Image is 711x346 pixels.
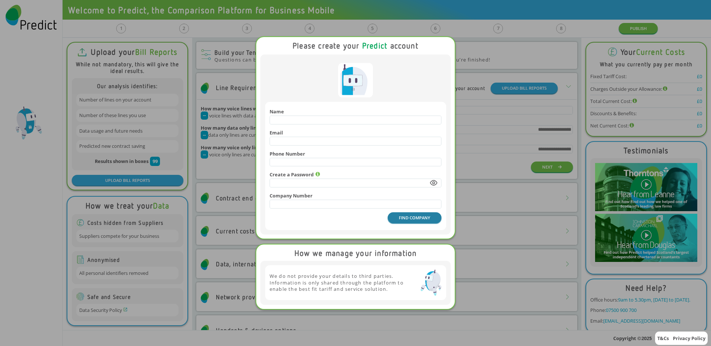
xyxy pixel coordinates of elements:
h4: Create a Password [270,172,442,177]
h4: Name [270,109,442,114]
div: How we manage your information [294,249,417,257]
h4: Company Number [270,193,442,199]
b: Please create your account [293,41,418,50]
div: We do not provide your details to third parties. Information is only shared through the platform ... [270,270,442,296]
a: Privacy Policy [673,335,705,342]
img: Predict Mobile [421,270,441,296]
a: T&Cs [657,335,669,342]
h4: Email [270,130,442,136]
h4: Phone Number [270,151,442,157]
span: Predict [362,41,387,50]
button: FIND COMPANY [388,212,441,223]
img: Predict Mobile [338,63,373,97]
